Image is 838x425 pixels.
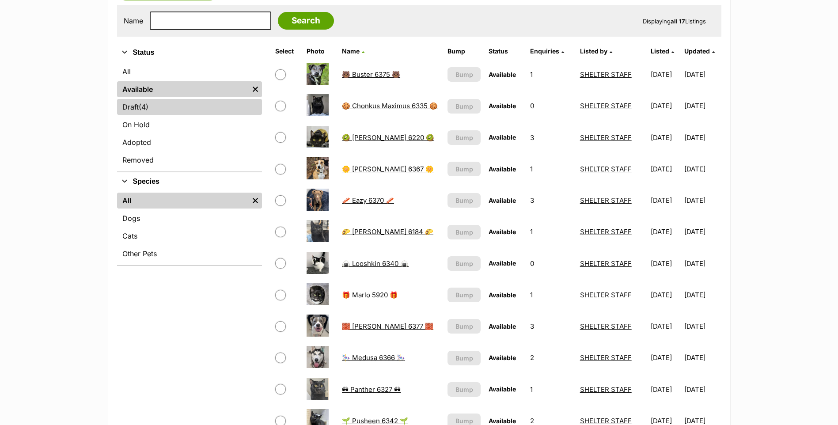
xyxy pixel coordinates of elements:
[580,353,632,362] a: SHELTER STAFF
[671,18,685,25] strong: all 17
[342,47,364,55] a: Name
[117,152,262,168] a: Removed
[527,248,575,279] td: 0
[530,47,559,55] span: translation missing: en.admin.listings.index.attributes.enquiries
[647,154,683,184] td: [DATE]
[447,67,480,82] button: Bump
[684,374,720,405] td: [DATE]
[117,210,262,226] a: Dogs
[117,246,262,262] a: Other Pets
[117,47,262,58] button: Status
[489,291,516,299] span: Available
[342,353,405,362] a: 🎠 Medusa 6366 🎠
[139,102,148,112] span: (4)
[489,228,516,235] span: Available
[342,291,398,299] a: 🎁 Marlo 5920 🎁
[272,44,302,58] th: Select
[530,47,564,55] a: Enquiries
[684,342,720,373] td: [DATE]
[447,256,480,271] button: Bump
[527,342,575,373] td: 2
[647,91,683,121] td: [DATE]
[580,47,612,55] a: Listed by
[117,81,249,97] a: Available
[647,185,683,216] td: [DATE]
[684,185,720,216] td: [DATE]
[580,291,632,299] a: SHELTER STAFF
[580,417,632,425] a: SHELTER STAFF
[527,154,575,184] td: 1
[455,70,473,79] span: Bump
[684,59,720,90] td: [DATE]
[447,225,480,239] button: Bump
[342,385,401,394] a: 🕶 Panther 6327 🕶
[447,130,480,145] button: Bump
[455,322,473,331] span: Bump
[489,259,516,267] span: Available
[580,228,632,236] a: SHELTER STAFF
[342,196,394,205] a: 🥓 Eazy 6370 🥓
[455,102,473,111] span: Bump
[647,280,683,310] td: [DATE]
[117,228,262,244] a: Cats
[647,342,683,373] td: [DATE]
[342,322,433,330] a: 🧱 [PERSON_NAME] 6377 🧱
[342,259,409,268] a: 🍙 Looshkin 6340 🍙
[447,99,480,114] button: Bump
[651,47,674,55] a: Listed
[489,165,516,173] span: Available
[342,47,360,55] span: Name
[580,196,632,205] a: SHELTER STAFF
[444,44,484,58] th: Bump
[447,351,480,365] button: Bump
[580,102,632,110] a: SHELTER STAFF
[455,259,473,268] span: Bump
[447,193,480,208] button: Bump
[580,133,632,142] a: SHELTER STAFF
[684,47,710,55] span: Updated
[647,248,683,279] td: [DATE]
[455,228,473,237] span: Bump
[117,134,262,150] a: Adopted
[447,319,480,334] button: Bump
[342,228,433,236] a: 🌮 [PERSON_NAME] 6184 🌮
[455,353,473,363] span: Bump
[527,280,575,310] td: 1
[489,71,516,78] span: Available
[527,185,575,216] td: 3
[647,122,683,153] td: [DATE]
[647,59,683,90] td: [DATE]
[580,47,607,55] span: Listed by
[489,385,516,393] span: Available
[489,102,516,110] span: Available
[489,417,516,425] span: Available
[455,385,473,394] span: Bump
[117,117,262,133] a: On Hold
[124,17,143,25] label: Name
[684,154,720,184] td: [DATE]
[651,47,669,55] span: Listed
[684,47,715,55] a: Updated
[647,374,683,405] td: [DATE]
[684,216,720,247] td: [DATE]
[684,280,720,310] td: [DATE]
[580,70,632,79] a: SHELTER STAFF
[527,311,575,342] td: 3
[117,62,262,171] div: Status
[684,311,720,342] td: [DATE]
[643,18,706,25] span: Displaying Listings
[647,216,683,247] td: [DATE]
[117,99,262,115] a: Draft
[117,193,249,209] a: All
[117,176,262,187] button: Species
[580,259,632,268] a: SHELTER STAFF
[684,248,720,279] td: [DATE]
[303,44,337,58] th: Photo
[580,165,632,173] a: SHELTER STAFF
[117,64,262,80] a: All
[342,70,400,79] a: 🐻 Buster 6375 🐻
[278,12,334,30] input: Search
[580,322,632,330] a: SHELTER STAFF
[455,164,473,174] span: Bump
[580,385,632,394] a: SHELTER STAFF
